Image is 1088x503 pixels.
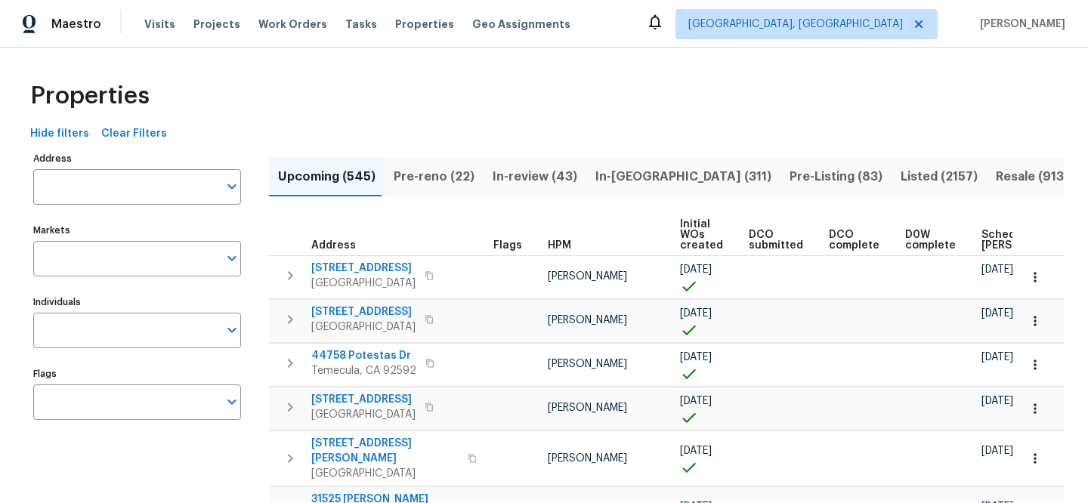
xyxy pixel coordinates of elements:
[311,319,416,335] span: [GEOGRAPHIC_DATA]
[981,264,1013,275] span: [DATE]
[749,230,803,251] span: DCO submitted
[33,226,241,235] label: Markets
[395,17,454,32] span: Properties
[548,315,627,326] span: [PERSON_NAME]
[345,19,377,29] span: Tasks
[688,17,903,32] span: [GEOGRAPHIC_DATA], [GEOGRAPHIC_DATA]
[311,276,416,291] span: [GEOGRAPHIC_DATA]
[311,392,416,407] span: [STREET_ADDRESS]
[493,240,522,251] span: Flags
[311,436,459,466] span: [STREET_ADDRESS][PERSON_NAME]
[101,125,167,143] span: Clear Filters
[548,403,627,413] span: [PERSON_NAME]
[548,240,571,251] span: HPM
[311,363,416,378] span: Temecula, CA 92592
[311,466,459,481] span: [GEOGRAPHIC_DATA]
[95,120,173,148] button: Clear Filters
[680,352,712,363] span: [DATE]
[221,319,243,341] button: Open
[311,348,416,363] span: 44758 Potestas Dr
[680,308,712,319] span: [DATE]
[829,230,879,251] span: DCO complete
[30,125,89,143] span: Hide filters
[221,176,243,197] button: Open
[144,17,175,32] span: Visits
[311,304,416,319] span: [STREET_ADDRESS]
[981,396,1013,406] span: [DATE]
[981,446,1013,456] span: [DATE]
[24,120,95,148] button: Hide filters
[680,396,712,406] span: [DATE]
[278,166,376,187] span: Upcoming (545)
[33,369,241,378] label: Flags
[595,166,771,187] span: In-[GEOGRAPHIC_DATA] (311)
[680,446,712,456] span: [DATE]
[311,261,416,276] span: [STREET_ADDRESS]
[493,166,577,187] span: In-review (43)
[790,166,882,187] span: Pre-Listing (83)
[33,154,241,163] label: Address
[905,230,956,251] span: D0W complete
[548,271,627,282] span: [PERSON_NAME]
[901,166,978,187] span: Listed (2157)
[548,453,627,464] span: [PERSON_NAME]
[258,17,327,32] span: Work Orders
[548,359,627,369] span: [PERSON_NAME]
[981,230,1067,251] span: Scheduled [PERSON_NAME]
[221,391,243,412] button: Open
[33,298,241,307] label: Individuals
[311,240,356,251] span: Address
[394,166,474,187] span: Pre-reno (22)
[311,407,416,422] span: [GEOGRAPHIC_DATA]
[981,352,1013,363] span: [DATE]
[996,166,1068,187] span: Resale (913)
[974,17,1065,32] span: [PERSON_NAME]
[221,248,243,269] button: Open
[680,219,723,251] span: Initial WOs created
[472,17,570,32] span: Geo Assignments
[30,88,150,103] span: Properties
[193,17,240,32] span: Projects
[680,264,712,275] span: [DATE]
[51,17,101,32] span: Maestro
[981,308,1013,319] span: [DATE]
